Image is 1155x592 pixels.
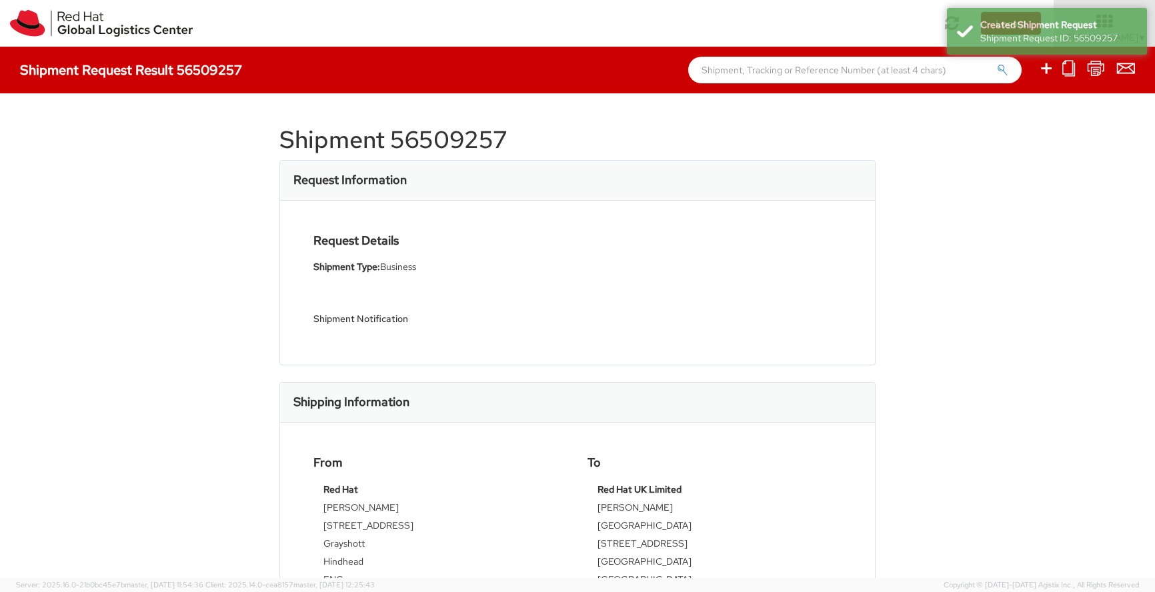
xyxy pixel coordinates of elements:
[20,63,242,77] h4: Shipment Request Result 56509257
[205,580,375,589] span: Client: 2025.14.0-cea8157
[598,555,832,573] td: [GEOGRAPHIC_DATA]
[313,260,567,274] li: Business
[980,18,1137,31] div: Created Shipment Request
[323,573,557,591] td: ENG
[323,537,557,555] td: Grayshott
[598,573,832,591] td: [GEOGRAPHIC_DATA]
[598,501,832,519] td: [PERSON_NAME]
[293,173,407,187] h3: Request Information
[125,580,203,589] span: master, [DATE] 11:54:36
[944,580,1139,591] span: Copyright © [DATE]-[DATE] Agistix Inc., All Rights Reserved
[313,314,567,324] h5: Shipment Notification
[323,555,557,573] td: Hindhead
[313,456,567,469] h4: From
[598,537,832,555] td: [STREET_ADDRESS]
[980,31,1137,45] div: Shipment Request ID: 56509257
[10,10,193,37] img: rh-logistics-00dfa346123c4ec078e1.svg
[293,395,409,409] h3: Shipping Information
[598,483,682,495] strong: Red Hat UK Limited
[323,483,358,495] strong: Red Hat
[323,519,557,537] td: [STREET_ADDRESS]
[16,580,203,589] span: Server: 2025.16.0-21b0bc45e7b
[588,456,842,469] h4: To
[688,57,1022,83] input: Shipment, Tracking or Reference Number (at least 4 chars)
[323,501,557,519] td: [PERSON_NAME]
[313,234,567,247] h4: Request Details
[279,127,876,153] h1: Shipment 56509257
[293,580,375,589] span: master, [DATE] 12:25:43
[598,519,832,537] td: [GEOGRAPHIC_DATA]
[313,261,380,273] strong: Shipment Type:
